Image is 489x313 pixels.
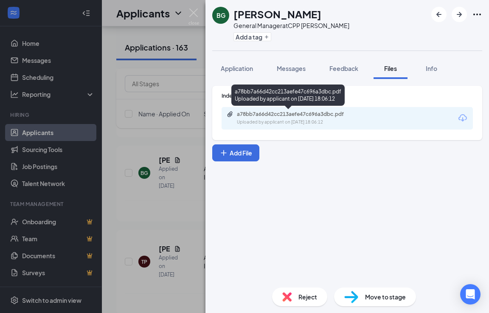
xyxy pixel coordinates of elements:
[277,65,306,72] span: Messages
[472,9,482,20] svg: Ellipses
[221,65,253,72] span: Application
[237,119,364,126] div: Uploaded by applicant on [DATE] 18:06:12
[212,144,259,161] button: Add FilePlus
[454,9,464,20] svg: ArrowRight
[426,65,437,72] span: Info
[222,92,473,99] div: Indeed Resume
[216,11,225,20] div: BG
[298,292,317,302] span: Reject
[233,21,349,30] div: General Manager at CPP [PERSON_NAME]
[384,65,397,72] span: Files
[460,284,481,305] div: Open Intercom Messenger
[219,149,228,157] svg: Plus
[431,7,447,22] button: ArrowLeftNew
[233,32,271,41] button: PlusAdd a tag
[237,111,356,118] div: a78bb7a66d42cc213aefe47c696a3dbc.pdf
[329,65,358,72] span: Feedback
[227,111,233,118] svg: Paperclip
[365,292,406,302] span: Move to stage
[434,9,444,20] svg: ArrowLeftNew
[264,34,269,39] svg: Plus
[233,7,321,21] h1: [PERSON_NAME]
[452,7,467,22] button: ArrowRight
[227,111,364,126] a: Paperclipa78bb7a66d42cc213aefe47c696a3dbc.pdfUploaded by applicant on [DATE] 18:06:12
[458,113,468,123] svg: Download
[231,85,345,106] div: a78bb7a66d42cc213aefe47c696a3dbc.pdf Uploaded by applicant on [DATE] 18:06:12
